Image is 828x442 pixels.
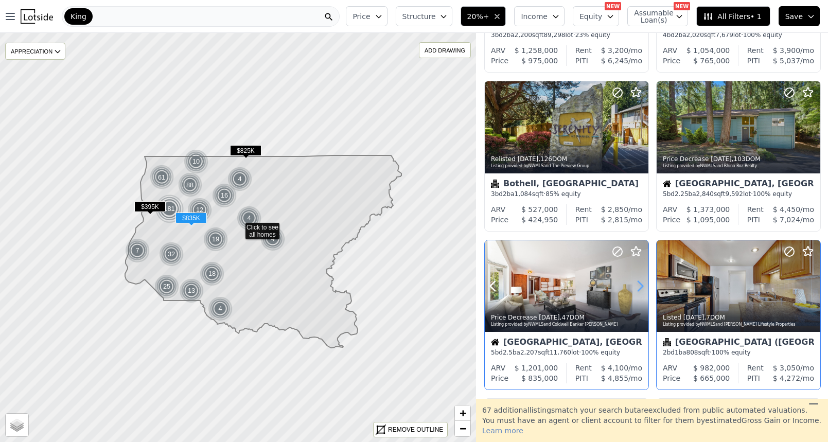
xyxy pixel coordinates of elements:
span: $ 835,000 [521,374,558,382]
img: House [663,180,671,188]
span: $ 4,855 [601,374,628,382]
span: $ 527,000 [521,205,558,214]
img: g4.png [155,194,185,223]
span: $ 3,900 [773,46,800,55]
div: NEW [674,2,690,10]
div: Listing provided by NWMLS and Rhino Roz Realty [663,163,815,169]
span: $ 5,037 [773,57,800,65]
div: ARV [663,45,677,56]
span: 20%+ [467,11,489,22]
img: g1.png [260,226,286,251]
span: 808 [686,349,698,356]
div: Rent [747,204,764,215]
span: 2,200 [515,31,532,39]
button: Save [779,6,820,26]
div: /mo [588,56,642,66]
img: g2.png [177,172,204,198]
div: PITI [575,373,588,383]
div: Listing provided by NWMLS and Coldwell Banker [PERSON_NAME] [491,322,643,328]
span: $825K [230,145,261,156]
div: Bothell, [GEOGRAPHIC_DATA] [491,180,642,190]
div: PITI [747,373,760,383]
img: g1.png [237,206,262,231]
img: g1.png [159,242,184,267]
div: /mo [764,45,814,56]
img: g1.png [208,296,233,321]
div: ADD DRAWING [419,43,470,58]
div: Listing provided by NWMLS and The Preview Group [491,163,643,169]
span: $ 975,000 [521,57,558,65]
span: $ 765,000 [693,57,730,65]
div: 61 [149,164,175,190]
div: [GEOGRAPHIC_DATA], [GEOGRAPHIC_DATA] [663,180,814,190]
div: 181 [155,194,184,223]
div: $825K [230,145,261,160]
span: King [71,11,86,22]
div: Price [491,215,508,225]
span: 7,679 [715,31,733,39]
a: Price Decrease [DATE],103DOMListing provided byNWMLSand Rhino Roz RealtyHouse[GEOGRAPHIC_DATA], [... [656,81,820,232]
span: $ 3,200 [601,46,628,55]
div: $835K [175,213,207,227]
div: 3 bd 2 ba sqft · 85% equity [491,190,642,198]
span: $ 4,272 [773,374,800,382]
div: 5 bd 2.5 ba sqft lot · 100% equity [491,348,642,357]
time: 2025-09-09 23:41 [711,155,732,163]
span: − [460,422,466,435]
div: 67 additional listing s match your search but are excluded from public automated valuations. You ... [476,399,828,442]
button: Assumable Loan(s) [627,6,688,26]
div: 16 [212,183,237,208]
span: $ 2,815 [601,216,628,224]
img: Condominium [491,180,499,188]
span: $ 2,850 [601,205,628,214]
div: Price [491,373,508,383]
time: 2025-09-09 20:11 [683,314,704,321]
a: Listed [DATE],7DOMListing provided byNWMLSand [PERSON_NAME] Lifestyle PropertiesCondominium[GEOGR... [656,240,820,391]
span: $395K [134,201,166,212]
span: $ 1,095,000 [686,216,730,224]
div: REMOVE OUTLINE [388,425,443,434]
div: ARV [491,45,505,56]
div: Listing provided by NWMLS and [PERSON_NAME] Lifestyle Properties [663,322,815,328]
div: 4 [260,226,285,251]
div: Rent [575,45,592,56]
img: g1.png [187,198,213,222]
div: Price Decrease , 47 DOM [491,313,643,322]
div: Rent [747,45,764,56]
span: $ 1,258,000 [515,46,558,55]
span: 1,084 [515,190,532,198]
button: 20%+ [461,6,506,26]
span: $ 665,000 [693,374,730,382]
span: $ 424,950 [521,216,558,224]
span: $835K [175,213,207,223]
div: [GEOGRAPHIC_DATA], [GEOGRAPHIC_DATA] [491,338,642,348]
div: Relisted , 126 DOM [491,155,643,163]
img: g2.png [149,164,175,190]
div: /mo [760,56,814,66]
span: 89,298 [543,31,565,39]
div: 4 [208,296,233,321]
span: $ 1,201,000 [515,364,558,372]
div: NEW [605,2,621,10]
div: PITI [747,56,760,66]
a: Layers [6,414,28,436]
div: 2 bd 1 ba sqft · 100% equity [663,348,814,357]
span: Structure [402,11,435,22]
img: g1.png [184,149,209,174]
div: /mo [764,363,814,373]
span: All Filters • 1 [703,11,761,22]
div: $395K [134,201,166,216]
div: Rent [575,204,592,215]
div: 19 [203,227,228,252]
span: Save [785,11,803,22]
span: $ 3,050 [773,364,800,372]
div: 4 [237,206,261,231]
span: Learn more [482,427,523,435]
time: 2025-09-09 23:55 [518,155,539,163]
span: $ 4,100 [601,364,628,372]
span: 2,207 [520,349,538,356]
img: Lotside [21,9,53,24]
img: g1.png [125,238,150,263]
div: /mo [764,204,814,215]
span: 2,020 [686,31,704,39]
